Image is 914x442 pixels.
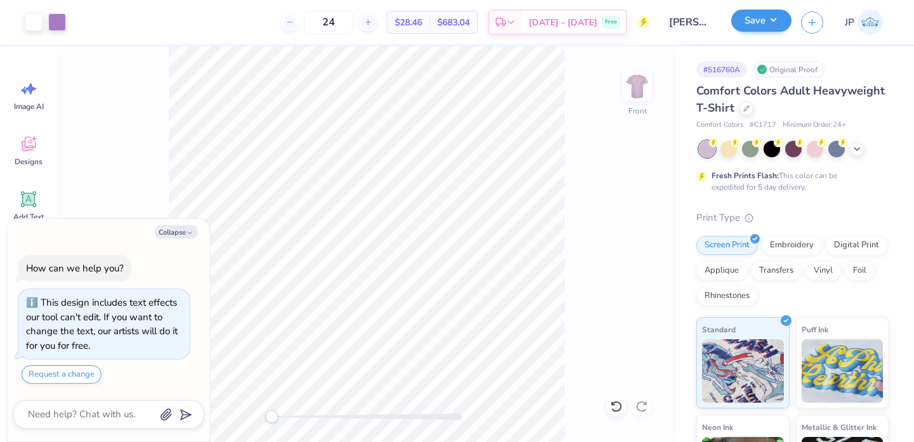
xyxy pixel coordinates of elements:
[155,225,197,238] button: Collapse
[696,211,889,225] div: Print Type
[826,236,887,255] div: Digital Print
[696,83,885,115] span: Comfort Colors Adult Heavyweight T-Shirt
[712,170,868,193] div: This color can be expedited for 5 day delivery.
[805,261,841,280] div: Vinyl
[696,236,758,255] div: Screen Print
[753,62,825,77] div: Original Proof
[783,120,846,131] span: Minimum Order: 24 +
[802,323,828,336] span: Puff Ink
[625,74,650,99] img: Front
[702,339,784,403] img: Standard
[702,420,733,434] span: Neon Ink
[13,212,44,222] span: Add Text
[437,16,470,29] span: $683.04
[845,15,854,30] span: JP
[750,120,776,131] span: # C1717
[605,18,617,27] span: Free
[845,261,875,280] div: Foil
[702,323,736,336] span: Standard
[529,16,597,29] span: [DATE] - [DATE]
[395,16,422,29] span: $28.46
[26,262,124,275] div: How can we help you?
[696,261,747,280] div: Applique
[802,339,884,403] img: Puff Ink
[696,62,747,77] div: # 516760A
[659,10,722,35] input: Untitled Design
[731,10,791,32] button: Save
[304,11,354,34] input: – –
[628,105,647,117] div: Front
[751,261,802,280] div: Transfers
[858,10,883,35] img: Jade Paneduro
[26,296,178,352] div: This design includes text effects our tool can't edit. If you want to change the text, our artist...
[14,101,44,112] span: Image AI
[762,236,822,255] div: Embroidery
[802,420,877,434] span: Metallic & Glitter Ink
[15,157,43,167] span: Designs
[696,120,743,131] span: Comfort Colors
[22,365,102,384] button: Request a change
[839,10,889,35] a: JP
[712,171,779,181] strong: Fresh Prints Flash:
[265,410,278,423] div: Accessibility label
[696,287,758,306] div: Rhinestones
